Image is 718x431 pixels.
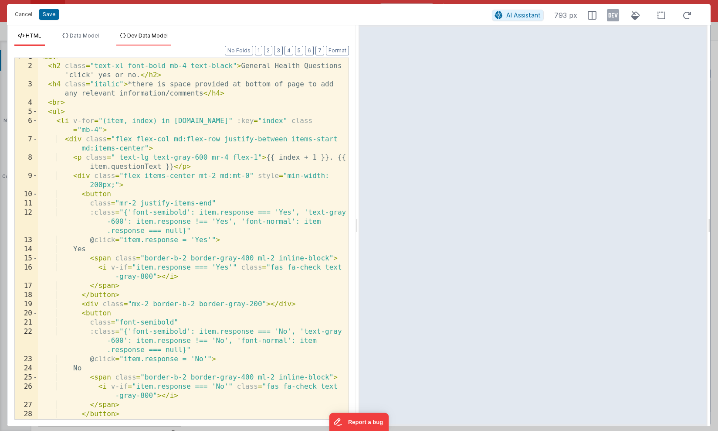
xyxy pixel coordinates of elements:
[15,62,38,80] div: 2
[15,419,38,428] div: 29
[264,46,272,55] button: 2
[15,254,38,263] div: 15
[15,309,38,318] div: 20
[15,80,38,98] div: 3
[15,263,38,281] div: 16
[26,32,41,39] span: HTML
[15,300,38,309] div: 19
[15,400,38,410] div: 27
[15,208,38,236] div: 12
[70,32,99,39] span: Data Model
[225,46,253,55] button: No Folds
[295,46,303,55] button: 5
[15,116,38,135] div: 6
[10,8,37,21] button: Cancel
[15,236,38,245] div: 13
[15,291,38,300] div: 18
[329,413,389,431] iframe: Marker.io feedback button
[15,190,38,199] div: 10
[15,98,38,107] div: 4
[274,46,283,55] button: 3
[284,46,293,55] button: 4
[15,153,38,171] div: 8
[15,318,38,327] div: 21
[15,171,38,190] div: 9
[15,364,38,373] div: 24
[506,11,541,19] span: AI Assistant
[127,32,168,39] span: Dev Data Model
[15,410,38,419] div: 28
[326,46,349,55] button: Format
[39,9,59,20] button: Save
[15,107,38,116] div: 5
[15,245,38,254] div: 14
[15,355,38,364] div: 23
[15,327,38,355] div: 22
[15,382,38,400] div: 26
[15,373,38,382] div: 25
[315,46,324,55] button: 7
[15,281,38,291] div: 17
[554,10,577,21] span: 793 px
[255,46,262,55] button: 1
[492,10,544,21] button: AI Assistant
[15,135,38,153] div: 7
[305,46,314,55] button: 6
[15,199,38,208] div: 11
